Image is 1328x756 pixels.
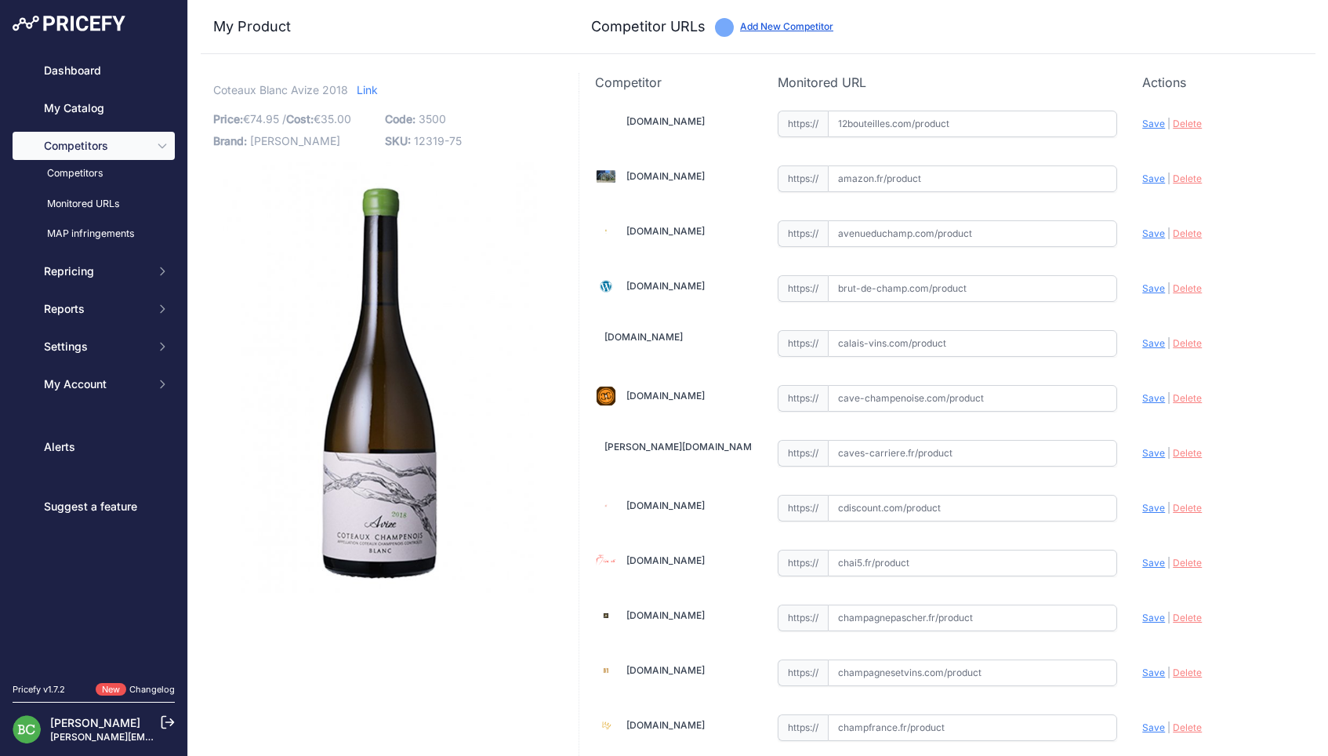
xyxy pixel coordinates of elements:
span: Save [1142,502,1165,514]
a: Changelog [129,684,175,695]
span: / € [282,112,351,125]
span: Save [1142,447,1165,459]
p: Actions [1142,73,1300,92]
span: Brand: [213,134,247,147]
span: Price: [213,112,243,125]
span: SKU: [385,134,411,147]
span: Save [1142,612,1165,623]
span: 3500 [419,112,446,125]
input: caves-carriere.fr/product [828,440,1118,467]
span: Delete [1173,667,1202,678]
a: [DOMAIN_NAME] [626,390,705,402]
span: | [1167,392,1170,404]
span: Cost: [286,112,314,125]
span: [PERSON_NAME] [250,134,340,147]
span: Code: [385,112,415,125]
input: brut-de-champ.com/product [828,275,1118,302]
span: Delete [1173,502,1202,514]
button: Settings [13,333,175,361]
p: € [213,108,376,130]
span: Reports [44,301,147,317]
a: Dashboard [13,56,175,85]
span: Delete [1173,447,1202,459]
div: Pricefy v1.7.2 [13,683,65,696]
input: calais-vins.com/product [828,330,1118,357]
span: | [1167,282,1170,294]
button: Reports [13,295,175,323]
span: Save [1142,118,1165,129]
a: Alerts [13,433,175,461]
span: https:// [778,220,828,247]
a: [DOMAIN_NAME] [626,500,705,511]
span: | [1167,612,1170,623]
span: | [1167,173,1170,184]
input: chai5.fr/product [828,550,1118,576]
button: Repricing [13,257,175,285]
a: [DOMAIN_NAME] [626,609,705,621]
span: Delete [1173,392,1202,404]
span: | [1167,227,1170,239]
a: [DOMAIN_NAME] [626,719,705,731]
span: Coteaux Blanc Avize 2018 [213,80,348,100]
a: [DOMAIN_NAME] [626,115,705,127]
span: Delete [1173,118,1202,129]
a: Link [357,80,378,100]
span: Save [1142,282,1165,294]
a: [PERSON_NAME][DOMAIN_NAME] [604,441,760,453]
img: Pricefy Logo [13,16,125,31]
span: New [96,683,126,696]
span: Delete [1173,557,1202,569]
a: [DOMAIN_NAME] [626,225,705,237]
span: Settings [44,339,147,354]
a: [DOMAIN_NAME] [626,664,705,676]
span: Repricing [44,264,147,279]
input: champagnesetvins.com/product [828,660,1118,686]
input: champfrance.fr/product [828,714,1118,741]
input: champagnepascher.fr/product [828,605,1118,631]
span: https:// [778,440,828,467]
a: [DOMAIN_NAME] [626,170,705,182]
span: https:// [778,330,828,357]
span: Delete [1173,721,1202,733]
a: Competitors [13,160,175,187]
span: | [1167,502,1170,514]
a: [PERSON_NAME] [50,716,140,729]
span: Competitors [44,138,147,154]
a: [DOMAIN_NAME] [626,554,705,566]
span: 35.00 [321,112,351,125]
a: [DOMAIN_NAME] [626,280,705,292]
span: Save [1142,173,1165,184]
p: Competitor [595,73,753,92]
input: cave-champenoise.com/product [828,385,1118,412]
span: | [1167,337,1170,349]
input: cdiscount.com/product [828,495,1118,522]
span: https:// [778,714,828,741]
span: | [1167,447,1170,459]
a: [DOMAIN_NAME] [604,331,683,343]
span: https:// [778,495,828,522]
span: https:// [778,660,828,686]
span: 74.95 [250,112,279,125]
span: https:// [778,550,828,576]
span: Delete [1173,337,1202,349]
span: | [1167,557,1170,569]
button: My Account [13,370,175,398]
span: Save [1142,227,1165,239]
a: Suggest a feature [13,492,175,521]
a: Add New Competitor [740,20,833,32]
span: https:// [778,385,828,412]
span: Save [1142,557,1165,569]
input: 12bouteilles.com/product [828,111,1118,137]
span: | [1167,118,1170,129]
span: Save [1142,721,1165,733]
input: avenueduchamp.com/product [828,220,1118,247]
p: Monitored URL [778,73,1118,92]
span: https:// [778,275,828,302]
nav: Sidebar [13,56,175,664]
span: | [1167,721,1170,733]
span: | [1167,667,1170,678]
span: Delete [1173,612,1202,623]
span: https:// [778,165,828,192]
span: Save [1142,667,1165,678]
span: Save [1142,392,1165,404]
